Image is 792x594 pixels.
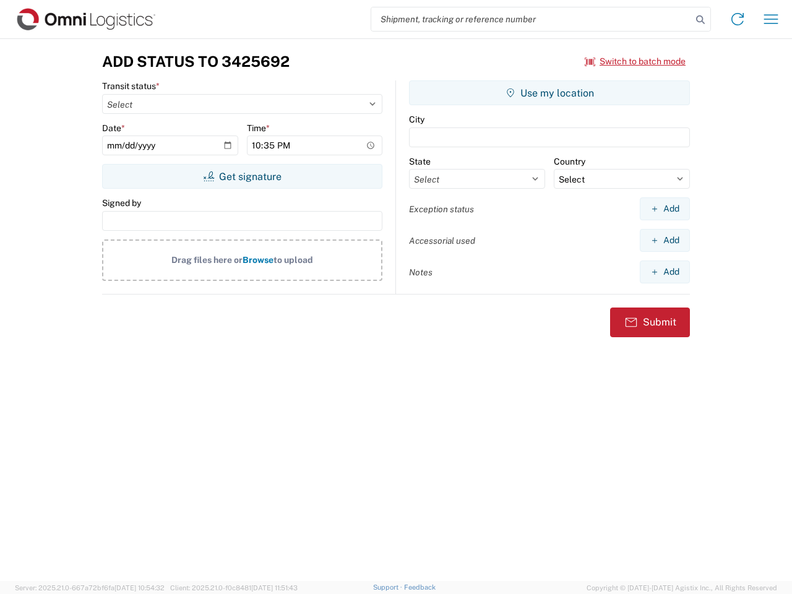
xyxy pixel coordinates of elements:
[371,7,692,31] input: Shipment, tracking or reference number
[373,583,404,591] a: Support
[273,255,313,265] span: to upload
[247,123,270,134] label: Time
[251,584,298,592] span: [DATE] 11:51:43
[409,235,475,246] label: Accessorial used
[102,123,125,134] label: Date
[102,197,141,209] label: Signed by
[640,229,690,252] button: Add
[640,197,690,220] button: Add
[171,255,243,265] span: Drag files here or
[554,156,585,167] label: Country
[102,53,290,71] h3: Add Status to 3425692
[585,51,686,72] button: Switch to batch mode
[102,80,160,92] label: Transit status
[409,267,433,278] label: Notes
[610,308,690,337] button: Submit
[409,80,690,105] button: Use my location
[114,584,165,592] span: [DATE] 10:54:32
[409,156,431,167] label: State
[170,584,298,592] span: Client: 2025.21.0-f0c8481
[409,204,474,215] label: Exception status
[102,164,382,189] button: Get signature
[640,260,690,283] button: Add
[409,114,424,125] label: City
[404,583,436,591] a: Feedback
[15,584,165,592] span: Server: 2025.21.0-667a72bf6fa
[243,255,273,265] span: Browse
[587,582,777,593] span: Copyright © [DATE]-[DATE] Agistix Inc., All Rights Reserved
